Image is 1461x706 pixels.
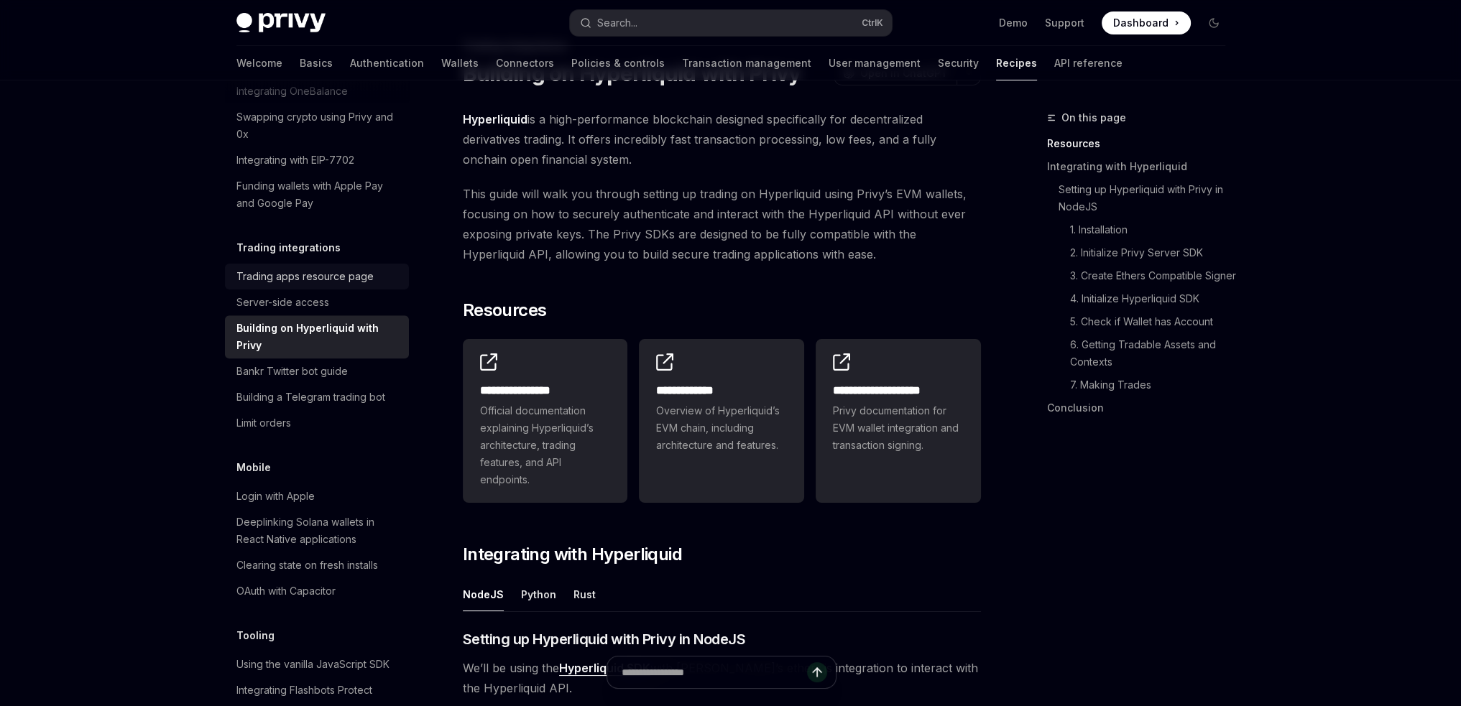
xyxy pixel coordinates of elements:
[862,17,883,29] span: Ctrl K
[639,339,804,503] a: **** **** ***Overview of Hyperliquid’s EVM chain, including architecture and features.
[225,509,409,552] a: Deeplinking Solana wallets in React Native applications
[225,651,409,677] a: Using the vanilla JavaScript SDK
[1202,11,1225,34] button: Toggle dark mode
[463,543,682,566] span: Integrating with Hyperliquid
[236,268,374,285] div: Trading apps resource page
[1047,132,1237,155] a: Resources
[682,46,811,80] a: Transaction management
[225,358,409,384] a: Bankr Twitter bot guide
[236,389,385,406] div: Building a Telegram trading bot
[236,363,348,380] div: Bankr Twitter bot guide
[300,46,333,80] a: Basics
[236,488,315,505] div: Login with Apple
[236,682,372,699] div: Integrating Flashbots Protect
[225,264,409,289] a: Trading apps resource page
[833,402,964,454] span: Privy documentation for EVM wallet integration and transaction signing.
[236,656,390,673] div: Using the vanilla JavaScript SDK
[1054,46,1123,80] a: API reference
[829,46,921,80] a: User management
[1045,16,1084,30] a: Support
[1047,333,1237,373] a: 6. Getting Tradable Assets and Contexts
[1061,109,1126,126] span: On this page
[225,173,409,216] a: Funding wallets with Apple Pay and Google Pay
[236,177,400,212] div: Funding wallets with Apple Pay and Google Pay
[1047,264,1237,287] a: 3. Create Ethers Compatible Signer
[597,14,637,32] div: Search...
[225,552,409,578] a: Clearing state on fresh installs
[350,46,424,80] a: Authentication
[236,459,271,476] h5: Mobile
[441,46,479,80] a: Wallets
[496,46,554,80] a: Connectors
[225,289,409,315] a: Server-side access
[480,402,611,488] span: Official documentation explaining Hyperliquid’s architecture, trading features, and API endpoints.
[225,483,409,509] a: Login with Apple
[1047,396,1237,419] a: Conclusion
[463,112,527,127] a: Hyperliquid
[1047,218,1237,241] a: 1. Installation
[1047,310,1237,333] a: 5. Check if Wallet has Account
[463,577,504,611] div: NodeJS
[225,315,409,358] a: Building on Hyperliquid with Privy
[236,320,400,354] div: Building on Hyperliquid with Privy
[236,514,400,548] div: Deeplinking Solana wallets in React Native applications
[236,152,354,169] div: Integrating with EIP-7702
[463,299,547,322] span: Resources
[236,46,282,80] a: Welcome
[938,46,979,80] a: Security
[1047,373,1237,396] a: 7. Making Trades
[236,294,329,311] div: Server-side access
[463,339,628,503] a: **** **** **** *Official documentation explaining Hyperliquid’s architecture, trading features, a...
[225,384,409,410] a: Building a Telegram trading bot
[1047,241,1237,264] a: 2. Initialize Privy Server SDK
[999,16,1028,30] a: Demo
[225,677,409,703] a: Integrating Flashbots Protect
[622,656,807,688] input: Ask a question...
[807,662,827,682] button: Send message
[1047,178,1237,218] a: Setting up Hyperliquid with Privy in NodeJS
[463,629,746,649] span: Setting up Hyperliquid with Privy in NodeJS
[1047,155,1237,178] a: Integrating with Hyperliquid
[1113,16,1169,30] span: Dashboard
[1047,287,1237,310] a: 4. Initialize Hyperliquid SDK
[236,108,400,143] div: Swapping crypto using Privy and 0x
[573,577,596,611] div: Rust
[996,46,1037,80] a: Recipes
[463,184,981,264] span: This guide will walk you through setting up trading on Hyperliquid using Privy’s EVM wallets, foc...
[225,578,409,604] a: OAuth with Capacitor
[236,239,341,256] h5: Trading integrations
[225,410,409,436] a: Limit orders
[225,147,409,173] a: Integrating with EIP-7702
[656,402,787,454] span: Overview of Hyperliquid’s EVM chain, including architecture and features.
[570,10,892,36] button: Open search
[225,104,409,147] a: Swapping crypto using Privy and 0x
[571,46,665,80] a: Policies & controls
[236,13,326,33] img: dark logo
[816,339,981,503] a: **** **** **** *****Privy documentation for EVM wallet integration and transaction signing.
[463,109,981,169] span: is a high-performance blockchain designed specifically for decentralized derivatives trading. It ...
[236,557,378,574] div: Clearing state on fresh installs
[1102,11,1191,34] a: Dashboard
[236,414,291,432] div: Limit orders
[521,577,556,611] div: Python
[236,582,336,600] div: OAuth with Capacitor
[236,627,275,644] h5: Tooling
